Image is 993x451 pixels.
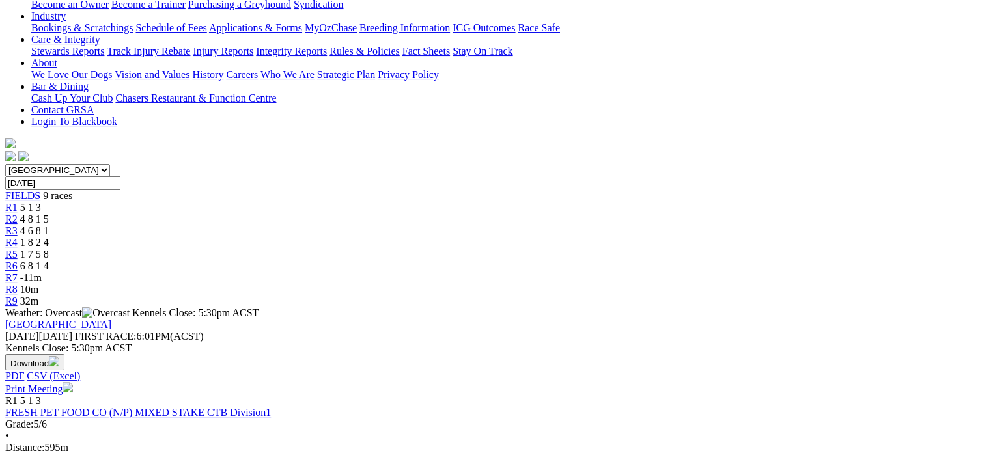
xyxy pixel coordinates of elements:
a: Track Injury Rebate [107,46,190,57]
span: FIRST RACE: [75,331,136,342]
a: ICG Outcomes [453,22,515,33]
span: -11m [20,272,42,283]
a: R3 [5,225,18,236]
a: Stay On Track [453,46,512,57]
span: 5 1 3 [20,395,41,406]
img: twitter.svg [18,151,29,161]
div: Kennels Close: 5:30pm ACST [5,342,988,354]
img: logo-grsa-white.png [5,138,16,148]
a: Careers [226,69,258,80]
span: 4 6 8 1 [20,225,49,236]
span: 5 1 3 [20,202,41,213]
div: Download [5,370,988,382]
a: Cash Up Your Club [31,92,113,103]
a: Breeding Information [359,22,450,33]
span: Grade: [5,418,34,430]
a: Integrity Reports [256,46,327,57]
a: Industry [31,10,66,21]
img: Overcast [82,307,130,319]
a: We Love Our Dogs [31,69,112,80]
a: Who We Are [260,69,315,80]
a: R4 [5,237,18,248]
img: download.svg [49,356,59,366]
a: CSV (Excel) [27,370,80,381]
a: History [192,69,223,80]
a: R7 [5,272,18,283]
a: R8 [5,284,18,295]
div: About [31,69,988,81]
a: Chasers Restaurant & Function Centre [115,92,276,103]
span: [DATE] [5,331,72,342]
span: R1 [5,395,18,406]
a: Applications & Forms [209,22,302,33]
span: 4 8 1 5 [20,213,49,225]
span: [DATE] [5,331,39,342]
div: 5/6 [5,418,988,430]
a: Injury Reports [193,46,253,57]
a: Login To Blackbook [31,116,117,127]
a: Fact Sheets [402,46,450,57]
div: Industry [31,22,988,34]
span: 10m [20,284,38,295]
a: Rules & Policies [329,46,400,57]
a: Bar & Dining [31,81,89,92]
span: 6 8 1 4 [20,260,49,271]
a: Contact GRSA [31,104,94,115]
a: R1 [5,202,18,213]
a: Race Safe [518,22,559,33]
span: Kennels Close: 5:30pm ACST [132,307,259,318]
span: 9 races [43,190,72,201]
a: Care & Integrity [31,34,100,45]
a: Privacy Policy [378,69,439,80]
a: About [31,57,57,68]
span: 1 8 2 4 [20,237,49,248]
a: Schedule of Fees [135,22,206,33]
div: Care & Integrity [31,46,988,57]
div: Bar & Dining [31,92,988,104]
a: R5 [5,249,18,260]
a: [GEOGRAPHIC_DATA] [5,319,111,330]
a: R9 [5,295,18,307]
a: Vision and Values [115,69,189,80]
img: printer.svg [63,382,73,392]
a: Stewards Reports [31,46,104,57]
a: PDF [5,370,24,381]
a: MyOzChase [305,22,357,33]
a: FRESH PET FOOD CO (N/P) MIXED STAKE CTB Division1 [5,407,271,418]
input: Select date [5,176,120,190]
span: 1 7 5 8 [20,249,49,260]
img: facebook.svg [5,151,16,161]
a: Bookings & Scratchings [31,22,133,33]
button: Download [5,354,64,370]
span: 6:01PM(ACST) [75,331,204,342]
a: FIELDS [5,190,40,201]
span: 32m [20,295,38,307]
a: Print Meeting [5,383,73,394]
a: R6 [5,260,18,271]
span: • [5,430,9,441]
span: Weather: Overcast [5,307,132,318]
a: R2 [5,213,18,225]
a: Strategic Plan [317,69,375,80]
